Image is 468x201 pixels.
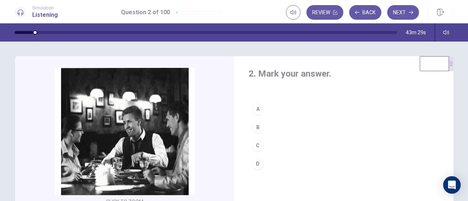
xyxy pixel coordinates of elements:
button: D [249,155,439,173]
button: Next [387,5,419,20]
span: Simulation [32,5,58,11]
h1: Question 2 of 100 [121,8,170,17]
h1: Listening [32,11,58,19]
span: 43m 29s [406,30,426,35]
button: Review [306,5,343,20]
div: C [252,140,264,151]
button: C [249,136,439,155]
div: A [252,103,264,115]
div: Open Intercom Messenger [443,176,461,194]
div: B [252,121,264,133]
h4: 2. Mark your answer. [249,68,439,80]
div: D [252,158,264,170]
button: A [249,100,439,118]
button: Back [349,5,381,20]
button: B [249,118,439,136]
